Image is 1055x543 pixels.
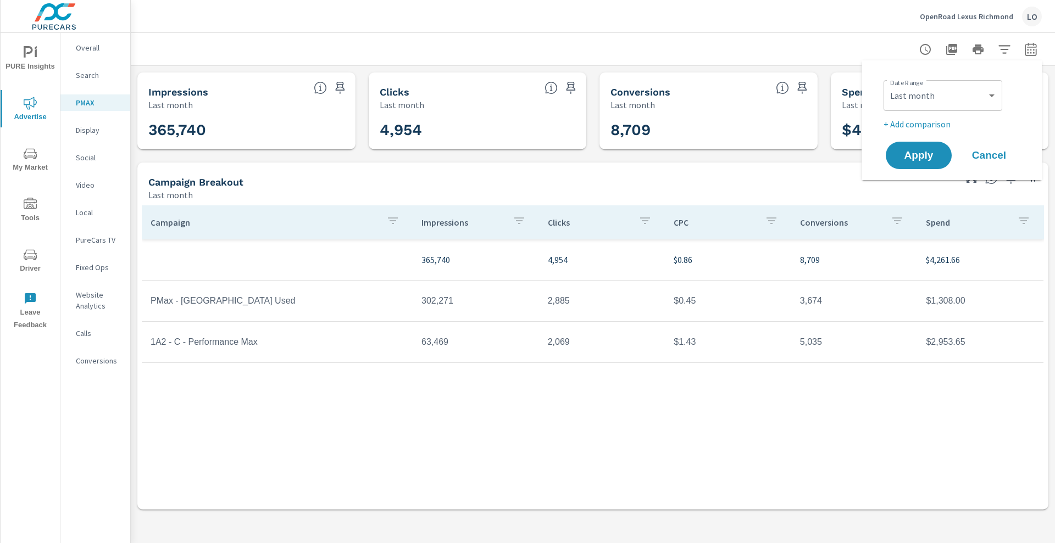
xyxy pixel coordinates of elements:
[884,117,1024,131] p: + Add comparison
[148,121,345,139] h3: 365,740
[142,328,413,356] td: 1A2 - C - Performance Max
[967,38,989,60] button: Print Report
[4,147,57,174] span: My Market
[886,142,952,169] button: Apply
[674,253,782,266] p: $0.86
[151,217,377,228] p: Campaign
[4,248,57,275] span: Driver
[76,70,121,81] p: Search
[60,94,130,111] div: PMAX
[800,253,909,266] p: 8,709
[917,287,1043,315] td: $1,308.00
[148,176,243,188] h5: Campaign Breakout
[665,328,791,356] td: $1.43
[920,12,1013,21] p: OpenRoad Lexus Richmond
[993,38,1015,60] button: Apply Filters
[776,81,789,94] span: Total Conversions include Actions, Leads and Unmapped.
[380,121,576,139] h3: 4,954
[60,325,130,342] div: Calls
[842,121,1038,139] h3: $4,262
[548,217,630,228] p: Clicks
[60,40,130,56] div: Overall
[380,86,409,98] h5: Clicks
[76,262,121,273] p: Fixed Ops
[665,287,791,315] td: $0.45
[60,177,130,193] div: Video
[148,98,193,111] p: Last month
[545,81,558,94] span: The number of times an ad was clicked by a consumer.
[76,97,121,108] p: PMAX
[842,86,872,98] h5: Spend
[791,328,918,356] td: 5,035
[4,46,57,73] span: PURE Insights
[148,86,208,98] h5: Impressions
[76,125,121,136] p: Display
[917,328,1043,356] td: $2,953.65
[142,287,413,315] td: PMax - [GEOGRAPHIC_DATA] Used
[539,287,665,315] td: 2,885
[413,287,539,315] td: 302,271
[4,97,57,124] span: Advertise
[956,142,1022,169] button: Cancel
[941,38,963,60] button: "Export Report to PDF"
[897,150,941,160] span: Apply
[380,98,424,111] p: Last month
[421,253,530,266] p: 365,740
[148,188,193,201] p: Last month
[610,121,807,139] h3: 8,709
[60,352,130,369] div: Conversions
[60,232,130,248] div: PureCars TV
[76,152,121,163] p: Social
[4,292,57,332] span: Leave Feedback
[60,287,130,314] div: Website Analytics
[539,328,665,356] td: 2,069
[842,98,886,111] p: Last month
[4,198,57,225] span: Tools
[562,79,580,97] span: Save this to your personalized report
[926,217,1008,228] p: Spend
[76,42,121,53] p: Overall
[76,289,121,311] p: Website Analytics
[331,79,349,97] span: Save this to your personalized report
[1022,7,1042,26] div: LO
[60,122,130,138] div: Display
[76,234,121,245] p: PureCars TV
[60,149,130,166] div: Social
[413,328,539,356] td: 63,469
[548,253,657,266] p: 4,954
[76,328,121,339] p: Calls
[674,217,756,228] p: CPC
[1,33,60,336] div: nav menu
[793,79,811,97] span: Save this to your personalized report
[800,217,882,228] p: Conversions
[60,259,130,276] div: Fixed Ops
[967,150,1011,160] span: Cancel
[76,180,121,191] p: Video
[60,67,130,83] div: Search
[314,81,327,94] span: The number of times an ad was shown on your behalf.
[76,355,121,366] p: Conversions
[421,217,504,228] p: Impressions
[610,86,670,98] h5: Conversions
[610,98,655,111] p: Last month
[60,204,130,221] div: Local
[76,207,121,218] p: Local
[926,253,1035,266] p: $4,261.66
[791,287,918,315] td: 3,674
